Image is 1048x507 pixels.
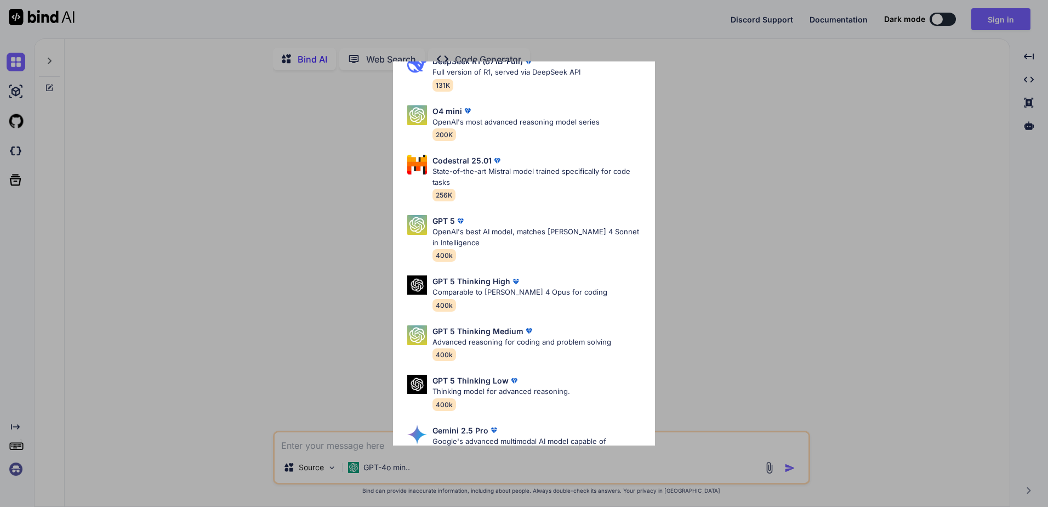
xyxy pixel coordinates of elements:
img: Pick Models [407,325,427,345]
p: O4 mini [432,105,462,117]
img: premium [455,216,466,227]
p: Google's advanced multimodal AI model capable of understanding and generating text, images, audio... [432,436,646,469]
img: Pick Models [407,375,427,394]
p: DeepSeek R1 (671B-Full) [432,55,523,67]
p: State-of-the-art Mistral model trained specifically for code tasks [432,166,646,188]
p: OpenAI's best AI model, matches [PERSON_NAME] 4 Sonnet in Intelligence [432,227,646,248]
p: Comparable to [PERSON_NAME] 4 Opus for coding [432,287,607,298]
img: Pick Models [407,155,427,174]
p: Gemini 2.5 Pro [432,425,488,436]
img: premium [462,105,473,116]
p: Advanced reasoning for coding and problem solving [432,337,611,348]
p: GPT 5 [432,215,455,227]
img: premium [492,155,503,166]
span: 400k [432,348,456,361]
img: premium [488,425,499,436]
p: OpenAI's most advanced reasoning model series [432,117,600,128]
span: 200K [432,128,456,141]
p: GPT 5 Thinking Medium [432,325,523,337]
span: 256K [432,189,455,201]
p: GPT 5 Thinking High [432,275,510,287]
span: 400k [432,299,456,312]
img: premium [509,375,520,386]
img: Pick Models [407,105,427,125]
img: premium [523,56,534,67]
img: Pick Models [407,425,427,444]
img: premium [523,325,534,336]
span: 131K [432,79,453,92]
img: Pick Models [407,55,427,75]
span: 400k [432,398,456,411]
p: GPT 5 Thinking Low [432,375,509,386]
img: premium [510,276,521,287]
span: 400k [432,249,456,262]
p: Codestral 25.01 [432,155,492,166]
img: Pick Models [407,215,427,235]
p: Full version of R1, served via DeepSeek API [432,67,580,78]
img: Pick Models [407,275,427,295]
p: Thinking model for advanced reasoning. [432,386,570,397]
